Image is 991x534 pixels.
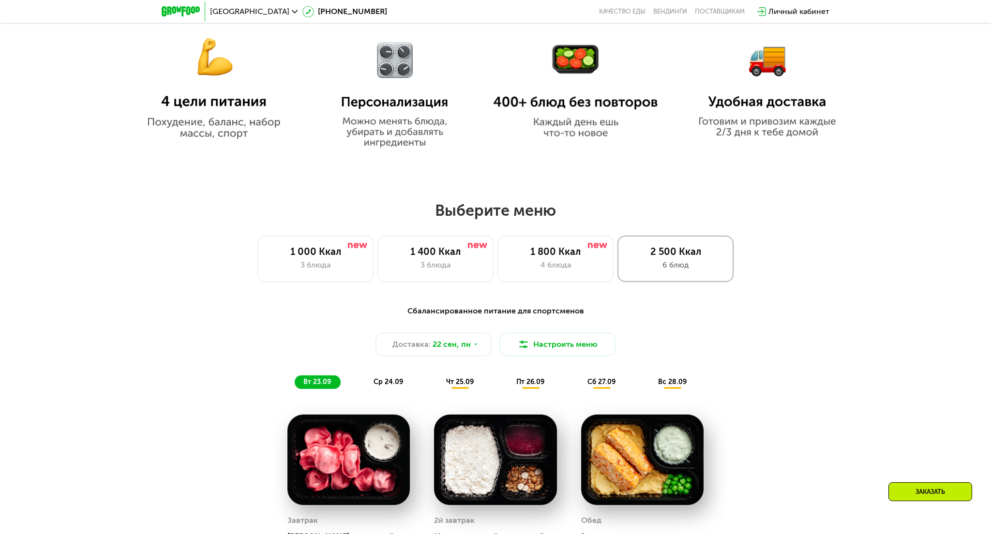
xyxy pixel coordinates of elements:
div: Обед [581,513,601,528]
div: 2 500 Ккал [628,246,723,257]
div: 4 блюда [508,259,603,271]
span: вт 23.09 [303,378,331,386]
span: [GEOGRAPHIC_DATA] [210,8,289,15]
div: 6 блюд [628,259,723,271]
div: Заказать [888,482,972,501]
span: 22 сен, пн [433,339,471,350]
div: 2й завтрак [434,513,475,528]
span: Доставка: [392,339,431,350]
a: [PHONE_NUMBER] [302,6,387,17]
div: 3 блюда [388,259,483,271]
div: Сбалансированное питание для спортсменов [209,305,782,317]
div: 1 000 Ккал [268,246,363,257]
div: Завтрак [287,513,318,528]
button: Настроить меню [499,333,616,356]
div: 1 400 Ккал [388,246,483,257]
div: 3 блюда [268,259,363,271]
span: пт 26.09 [516,378,544,386]
a: Качество еды [599,8,646,15]
div: 1 800 Ккал [508,246,603,257]
h2: Выберите меню [31,201,960,220]
span: вс 28.09 [658,378,687,386]
span: сб 27.09 [587,378,616,386]
span: чт 25.09 [446,378,474,386]
div: поставщикам [695,8,745,15]
div: Личный кабинет [768,6,829,17]
a: Вендинги [653,8,687,15]
span: ср 24.09 [374,378,403,386]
